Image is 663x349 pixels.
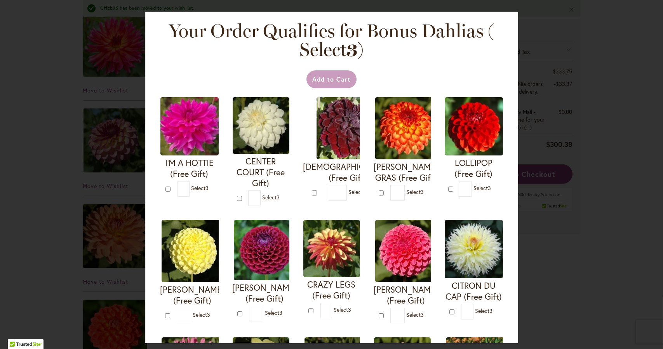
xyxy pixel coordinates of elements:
[303,161,392,183] h4: [DEMOGRAPHIC_DATA] (Free Gift)
[445,280,503,302] h4: CITRON DU CAP (Free Gift)
[488,185,491,192] span: 3
[348,306,351,313] span: 3
[277,194,280,201] span: 3
[475,307,492,315] span: Select
[205,185,209,192] span: 3
[169,21,495,59] h2: Your Order Qualifies for Bonus Dahlias ( Select )
[348,188,366,196] span: Select
[374,284,439,306] h4: [PERSON_NAME] (Free Gift)
[193,311,210,319] span: Select
[375,97,437,159] img: MARDY GRAS (Free Gift)
[160,97,219,155] img: I'M A HOTTIE (Free Gift)
[445,220,503,278] img: CITRON DU CAP (Free Gift)
[160,157,219,179] h4: I'M A HOTTIE (Free Gift)
[489,307,492,315] span: 3
[233,156,289,188] h4: CENTER COURT (Free Gift)
[473,185,491,192] span: Select
[445,97,503,155] img: LOLLIPOP (Free Gift)
[233,282,297,304] h4: [PERSON_NAME] (Free Gift)
[262,194,280,201] span: Select
[207,311,210,319] span: 3
[421,188,424,196] span: 3
[191,185,209,192] span: Select
[162,220,224,282] img: NETTIE (Free Gift)
[265,309,282,317] span: Select
[317,97,379,159] img: VOODOO (Free Gift)
[279,309,282,317] span: 3
[406,188,424,196] span: Select
[6,321,28,343] iframe: Launch Accessibility Center
[160,284,225,306] h4: [PERSON_NAME] (Free Gift)
[334,306,351,313] span: Select
[234,220,296,280] img: IVANETTI (Free Gift)
[421,311,424,319] span: 3
[374,161,439,183] h4: [PERSON_NAME] GRAS (Free Gift)
[303,279,360,301] h4: CRAZY LEGS (Free Gift)
[233,97,289,154] img: CENTER COURT (Free Gift)
[406,311,424,319] span: Select
[445,157,503,179] h4: LOLLIPOP (Free Gift)
[375,220,437,282] img: REBECCA LYNN (Free Gift)
[347,38,357,61] span: 3
[303,220,360,277] img: CRAZY LEGS (Free Gift)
